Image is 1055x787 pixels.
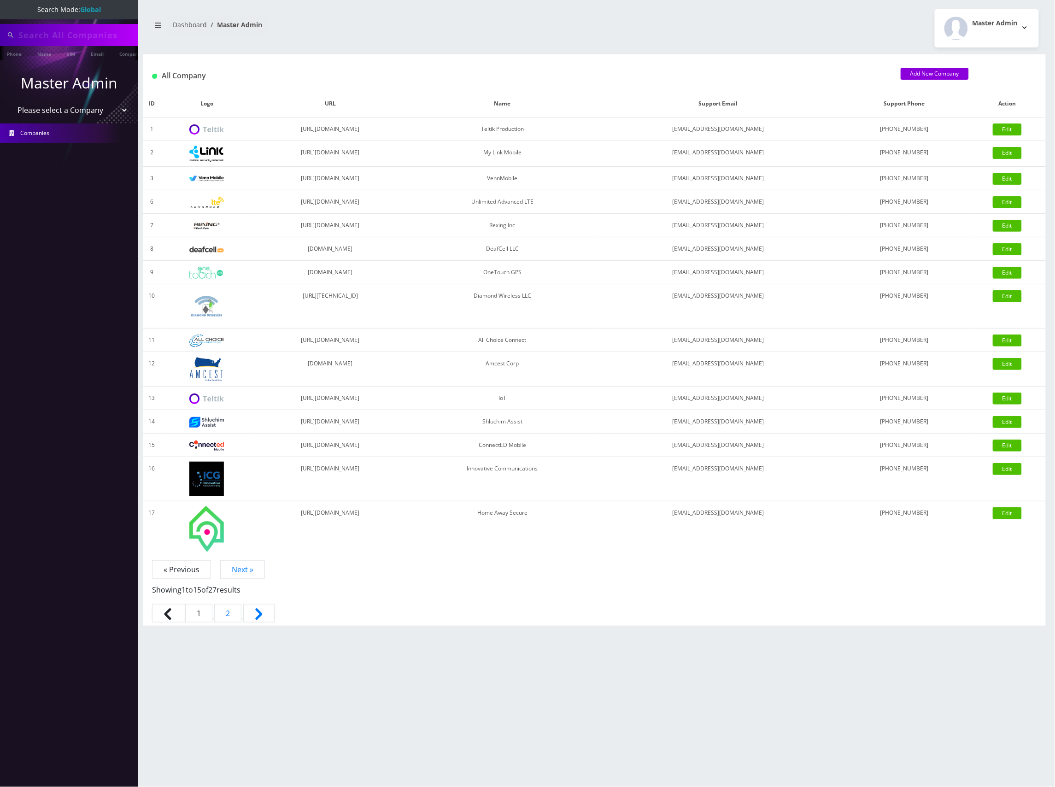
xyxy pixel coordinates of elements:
td: [EMAIL_ADDRESS][DOMAIN_NAME] [597,237,840,261]
td: [EMAIL_ADDRESS][DOMAIN_NAME] [597,387,840,410]
span: 15 [193,585,201,595]
td: [PHONE_NUMBER] [840,261,969,284]
h1: All Company [152,71,887,80]
td: 6 [143,190,161,214]
td: 1 [143,117,161,141]
td: [EMAIL_ADDRESS][DOMAIN_NAME] [597,214,840,237]
a: Edit [993,416,1022,428]
a: Edit [993,393,1022,405]
a: Phone [2,46,26,60]
td: Unlimited Advanced LTE [408,190,597,214]
a: Edit [993,463,1022,475]
td: [PHONE_NUMBER] [840,410,969,434]
td: 14 [143,410,161,434]
td: [EMAIL_ADDRESS][DOMAIN_NAME] [597,501,840,557]
td: [EMAIL_ADDRESS][DOMAIN_NAME] [597,261,840,284]
li: Master Admin [207,20,262,29]
td: ConnectED Mobile [408,434,597,457]
a: Edit [993,335,1022,347]
span: 1 [182,585,186,595]
a: Name [33,46,56,60]
td: VennMobile [408,167,597,190]
td: [EMAIL_ADDRESS][DOMAIN_NAME] [597,410,840,434]
a: Edit [993,267,1022,279]
span: Companies [20,129,49,137]
td: Home Away Secure [408,501,597,557]
span: 1 [185,604,212,623]
td: [PHONE_NUMBER] [840,141,969,167]
th: Support Email [597,90,840,117]
span: 27 [208,585,217,595]
td: [URL][DOMAIN_NAME] [252,329,408,352]
td: 8 [143,237,161,261]
td: DeafCell LLC [408,237,597,261]
img: Amcest Corp [189,357,224,382]
nav: breadcrumb [150,15,587,41]
td: [URL][DOMAIN_NAME] [252,214,408,237]
a: Dashboard [173,20,207,29]
td: [EMAIL_ADDRESS][DOMAIN_NAME] [597,190,840,214]
td: 2 [143,141,161,167]
img: ConnectED Mobile [189,440,224,451]
td: 3 [143,167,161,190]
span: Search Mode: [37,5,101,14]
td: IoT [408,387,597,410]
td: [EMAIL_ADDRESS][DOMAIN_NAME] [597,434,840,457]
img: Unlimited Advanced LTE [189,197,224,208]
a: Edit [993,220,1022,232]
td: [EMAIL_ADDRESS][DOMAIN_NAME] [597,141,840,167]
td: [DOMAIN_NAME] [252,352,408,387]
td: 9 [143,261,161,284]
img: Shluchim Assist [189,417,224,428]
img: Teltik Production [189,124,224,135]
td: 17 [143,501,161,557]
a: SIM [62,46,80,60]
td: 10 [143,284,161,329]
td: [PHONE_NUMBER] [840,434,969,457]
td: [EMAIL_ADDRESS][DOMAIN_NAME] [597,167,840,190]
td: [DOMAIN_NAME] [252,237,408,261]
th: Name [408,90,597,117]
td: [EMAIL_ADDRESS][DOMAIN_NAME] [597,457,840,501]
img: My Link Mobile [189,146,224,162]
td: [URL][DOMAIN_NAME] [252,117,408,141]
td: Rexing Inc [408,214,597,237]
td: [PHONE_NUMBER] [840,284,969,329]
td: [PHONE_NUMBER] [840,387,969,410]
td: [EMAIL_ADDRESS][DOMAIN_NAME] [597,117,840,141]
strong: Global [80,5,101,14]
td: [URL][DOMAIN_NAME] [252,141,408,167]
th: Support Phone [840,90,969,117]
td: [EMAIL_ADDRESS][DOMAIN_NAME] [597,352,840,387]
nav: Pagination Navigation [152,564,1037,626]
td: [URL][DOMAIN_NAME] [252,457,408,501]
h2: Master Admin [973,19,1018,27]
td: 13 [143,387,161,410]
td: Teltik Production [408,117,597,141]
td: 16 [143,457,161,501]
a: Email [86,46,108,60]
td: 11 [143,329,161,352]
td: [URL][DOMAIN_NAME] [252,501,408,557]
td: [URL][DOMAIN_NAME] [252,434,408,457]
td: [URL][TECHNICAL_ID] [252,284,408,329]
a: Edit [993,358,1022,370]
span: &laquo; Previous [152,604,185,623]
td: [PHONE_NUMBER] [840,237,969,261]
td: [DOMAIN_NAME] [252,261,408,284]
img: All Company [152,74,157,79]
td: [URL][DOMAIN_NAME] [252,190,408,214]
td: [URL][DOMAIN_NAME] [252,410,408,434]
td: OneTouch GPS [408,261,597,284]
a: Next » [220,560,265,579]
img: VennMobile [189,176,224,182]
td: Shluchim Assist [408,410,597,434]
th: Logo [161,90,252,117]
input: Search All Companies [18,26,136,44]
img: OneTouch GPS [189,267,224,279]
td: My Link Mobile [408,141,597,167]
a: Edit [993,123,1022,135]
td: [PHONE_NUMBER] [840,167,969,190]
td: [PHONE_NUMBER] [840,329,969,352]
td: [URL][DOMAIN_NAME] [252,387,408,410]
